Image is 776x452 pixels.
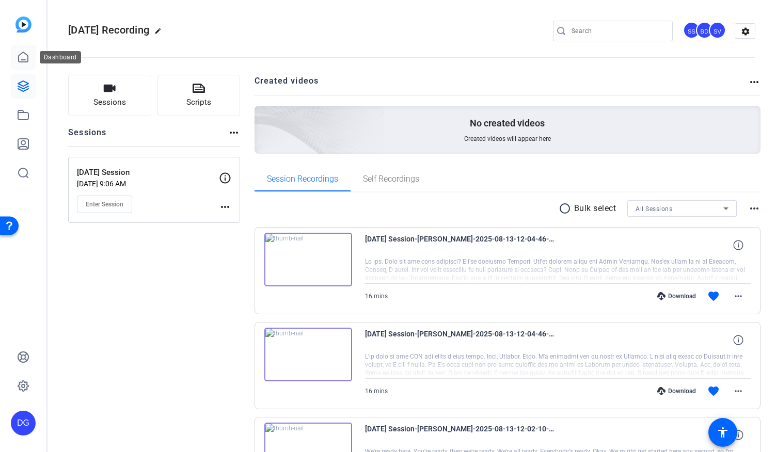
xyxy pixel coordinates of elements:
div: Download [652,292,701,300]
div: Dashboard [40,51,81,63]
img: Creted videos background [139,4,385,228]
p: Bulk select [574,202,616,215]
input: Search [572,25,664,37]
div: SS [683,22,700,39]
span: [DATE] Recording [68,24,149,36]
mat-icon: more_horiz [219,201,231,213]
span: Session Recordings [267,175,338,183]
button: Scripts [157,75,241,116]
mat-icon: more_horiz [748,76,761,88]
button: Sessions [68,75,151,116]
mat-icon: more_horiz [748,202,761,215]
span: Scripts [186,96,211,108]
img: thumb-nail [264,233,352,286]
mat-icon: more_horiz [732,385,745,397]
mat-icon: more_horiz [732,290,745,302]
div: SV [709,22,726,39]
h2: Created videos [255,75,749,95]
ngx-avatar: Studio Support [683,22,701,40]
span: [DATE] Session-[PERSON_NAME]-2025-08-13-12-02-10-416-1 [365,423,556,447]
mat-icon: settings [735,24,756,39]
span: 16 mins [365,388,388,395]
mat-icon: favorite [707,385,720,397]
span: 16 mins [365,293,388,300]
span: Self Recordings [363,175,419,183]
span: Sessions [93,96,126,108]
h2: Sessions [68,126,107,146]
mat-icon: accessibility [717,426,729,439]
span: [DATE] Session-[PERSON_NAME]-2025-08-13-12-04-46-006-0 [365,328,556,352]
button: Enter Session [77,196,132,213]
p: No created videos [470,117,545,130]
ngx-avatar: Brock Dowdle [696,22,714,40]
ngx-avatar: Sergio Valdez [709,22,727,40]
span: All Sessions [636,205,672,213]
span: [DATE] Session-[PERSON_NAME]-2025-08-13-12-04-46-006-1 [365,233,556,257]
span: Created videos will appear here [464,135,551,143]
img: blue-gradient.svg [15,17,31,33]
mat-icon: radio_button_unchecked [559,202,574,215]
span: Enter Session [86,200,123,208]
div: Download [652,387,701,395]
img: thumb-nail [264,328,352,381]
p: [DATE] Session [77,167,219,179]
mat-icon: favorite [707,290,720,302]
div: BD [696,22,713,39]
mat-icon: more_horiz [228,126,240,139]
mat-icon: edit [154,27,167,40]
p: [DATE] 9:06 AM [77,180,219,188]
div: DG [11,411,36,435]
